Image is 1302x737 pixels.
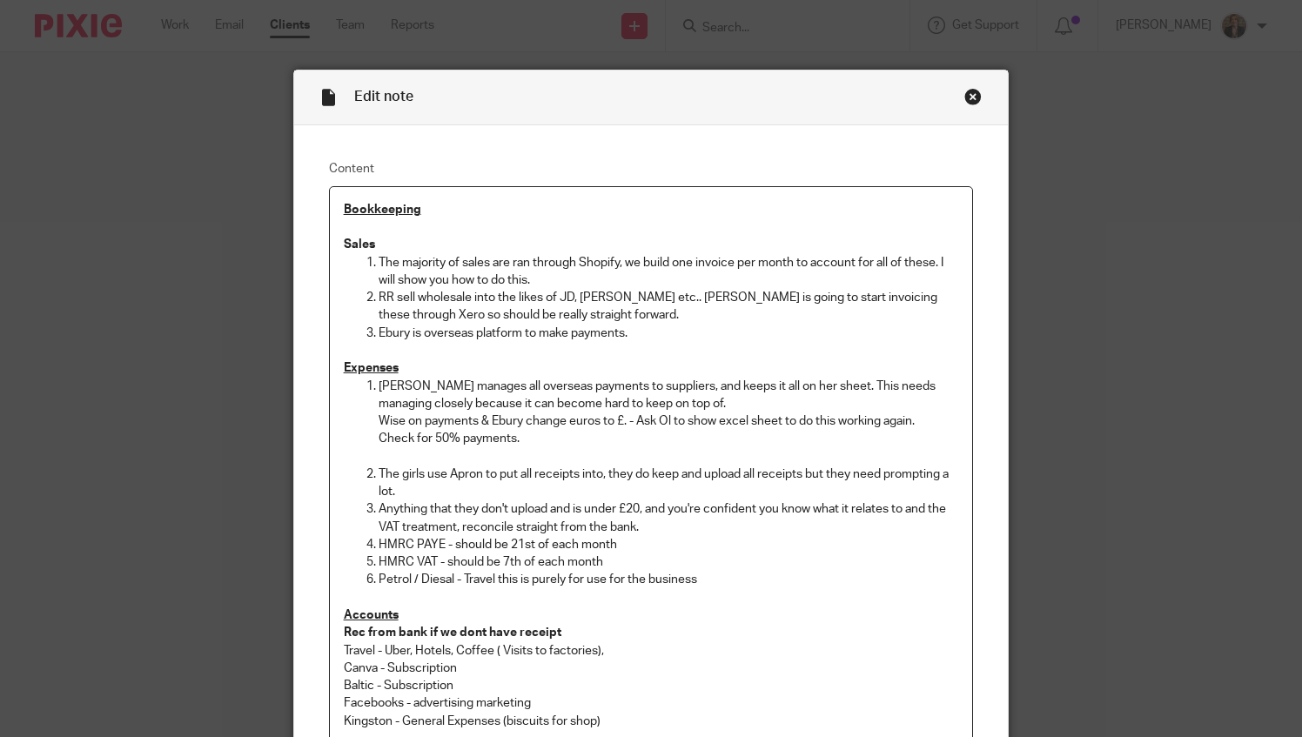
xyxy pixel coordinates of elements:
p: Ebury is overseas platform to make payments. [379,325,959,342]
u: Bookkeeping [344,204,421,216]
div: Close this dialog window [964,88,982,105]
strong: Rec from bank if we dont have receipt [344,626,561,639]
label: Content [329,160,974,178]
p: Facebooks - advertising marketing [344,694,959,712]
p: Canva - Subscription [344,660,959,677]
strong: Sales [344,238,375,251]
p: Anything that they don't upload and is under £20, and you're confident you know what it relates t... [379,500,959,536]
p: HMRC VAT - should be 7th of each month [379,553,959,571]
p: Petrol / Diesal - Travel this is purely for use for the business [379,571,959,588]
p: Check for 50% payments. [379,430,959,447]
p: [PERSON_NAME] manages all overseas payments to suppliers, and keeps it all on her sheet. This nee... [379,378,959,413]
p: RR sell wholesale into the likes of JD, [PERSON_NAME] etc.. [PERSON_NAME] is going to start invoi... [379,289,959,325]
p: The girls use Apron to put all receipts into, they do keep and upload all receipts but they need ... [379,466,959,501]
p: Kingston - General Expenses (biscuits for shop) [344,713,959,730]
p: Wise on payments & Ebury change euros to £. - Ask Ol to show excel sheet to do this working again. [379,412,959,430]
p: Travel - Uber, Hotels, Coffee ( Visits to factories), [344,642,959,660]
u: Accounts [344,609,399,621]
span: Edit note [354,90,413,104]
p: HMRC PAYE - should be 21st of each month [379,536,959,553]
u: Expenses [344,362,399,374]
p: The majority of sales are ran through Shopify, we build one invoice per month to account for all ... [379,254,959,290]
p: Baltic - Subscription [344,677,959,694]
